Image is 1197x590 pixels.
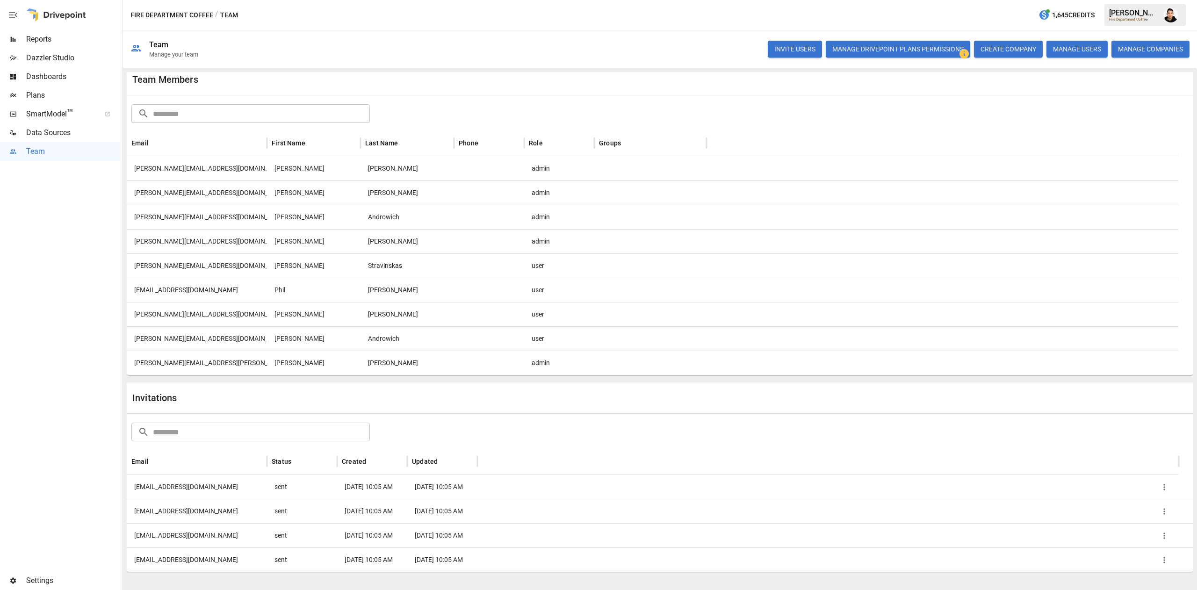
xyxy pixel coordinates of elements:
[267,229,361,253] div: Luke
[524,351,594,375] div: admin
[1052,9,1095,21] span: 1,645 Credits
[26,71,121,82] span: Dashboards
[361,156,454,180] div: Helbig
[412,458,438,465] div: Updated
[67,107,73,119] span: ™
[337,523,407,547] div: 9/11/25 10:05 AM
[826,41,970,58] button: Manage Drivepoint Plans Permissions
[26,90,121,101] span: Plans
[768,41,822,58] button: INVITE USERS
[337,547,407,572] div: 9/11/25 10:05 AM
[267,180,361,205] div: Jeff
[974,41,1043,58] button: CREATE COMPANY
[26,34,121,45] span: Reports
[399,137,412,150] button: Sort
[130,9,213,21] button: Fire Department Coffee
[267,523,337,547] div: sent
[267,326,361,351] div: Stephanie
[127,499,267,523] div: gshin@dadco.com
[599,139,621,147] div: Groups
[26,575,121,586] span: Settings
[439,455,452,468] button: Sort
[361,229,454,253] div: Schneider
[367,455,380,468] button: Sort
[407,547,477,572] div: 9/11/25 10:05 AM
[524,156,594,180] div: admin
[361,278,454,302] div: Triolo
[361,351,454,375] div: Clark
[267,278,361,302] div: Phil
[407,523,477,547] div: 9/11/25 10:05 AM
[524,253,594,278] div: user
[26,52,121,64] span: Dazzler Studio
[1111,41,1190,58] button: MANAGE COMPANIES
[267,475,337,499] div: sent
[459,139,478,147] div: Phone
[127,475,267,499] div: dfriedman@dadco.com
[131,139,149,147] div: Email
[127,278,267,302] div: ptriolo@matthew25.com
[131,458,149,465] div: Email
[524,278,594,302] div: user
[132,392,660,403] div: Invitations
[361,302,454,326] div: Fahrenwald
[127,326,267,351] div: stephanie.androwich@gmail.com
[361,205,454,229] div: Androwich
[407,499,477,523] div: 9/11/25 10:05 AM
[407,475,477,499] div: 9/11/25 10:05 AM
[365,139,398,147] div: Last Name
[524,205,594,229] div: admin
[127,229,267,253] div: luke@firedeptcoffee.com
[544,137,557,150] button: Sort
[1158,2,1184,28] button: Francisco Sanchez
[127,180,267,205] div: jeff@firedepartcoffee.com
[26,108,94,120] span: SmartModel
[127,253,267,278] div: marie@firedeptcoffee.com
[26,146,121,157] span: Team
[267,547,337,572] div: sent
[127,547,267,572] div: sorr@dadco.com
[132,74,660,85] div: Team Members
[127,156,267,180] div: stacey@firedeptcoffee.com
[622,137,635,150] button: Sort
[529,139,543,147] div: Role
[342,458,366,465] div: Created
[267,156,361,180] div: Stacey
[267,351,361,375] div: Stephanie
[272,458,291,465] div: Status
[127,205,267,229] div: stephanie@firedeptcoffee.com
[1035,7,1098,24] button: 1,645Credits
[272,139,305,147] div: First Name
[1109,8,1158,17] div: [PERSON_NAME]
[306,137,319,150] button: Sort
[361,326,454,351] div: Androwich
[1163,7,1178,22] img: Francisco Sanchez
[150,455,163,468] button: Sort
[337,475,407,499] div: 9/11/25 10:05 AM
[292,455,305,468] button: Sort
[524,229,594,253] div: admin
[361,180,454,205] div: Fahrenwald
[524,180,594,205] div: admin
[150,137,163,150] button: Sort
[127,302,267,326] div: jeff@firedeptcoffee.com
[1109,17,1158,22] div: Fire Department Coffee
[524,326,594,351] div: user
[149,40,169,49] div: Team
[267,253,361,278] div: Marie
[479,137,492,150] button: Sort
[127,523,267,547] div: jleong@dadco.com
[1046,41,1108,58] button: MANAGE USERS
[215,9,218,21] div: /
[267,205,361,229] div: Stephanie
[149,51,198,58] div: Manage your team
[524,302,594,326] div: user
[26,127,121,138] span: Data Sources
[337,499,407,523] div: 9/11/25 10:05 AM
[267,302,361,326] div: Jeff
[267,499,337,523] div: sent
[127,351,267,375] div: stephanie.clark@firedeptcoffee.com
[361,253,454,278] div: Stravinskas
